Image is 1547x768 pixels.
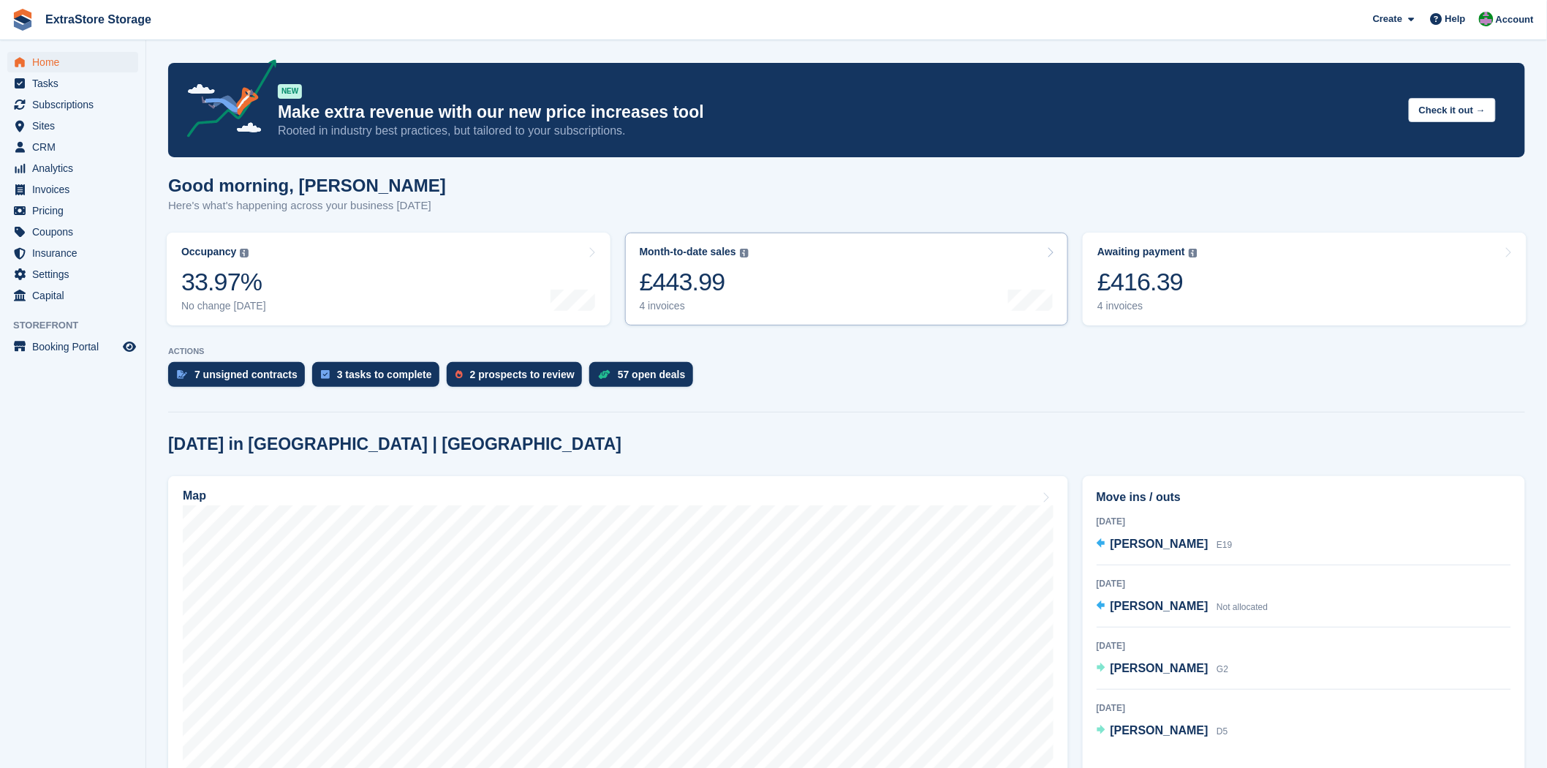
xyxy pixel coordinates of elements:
a: [PERSON_NAME] Not allocated [1097,598,1268,617]
span: Home [32,52,120,72]
a: menu [7,179,138,200]
a: 3 tasks to complete [312,362,447,394]
h2: Move ins / outs [1097,489,1511,506]
img: deal-1b604bf984904fb50ccaf53a9ad4b4a5d6e5aea283cecdc64d6e3604feb123c2.svg [598,369,610,380]
span: Capital [32,285,120,306]
a: 7 unsigned contracts [168,362,312,394]
img: icon-info-grey-7440780725fd019a000dd9b08b2336e03edf1995a4989e88bcd33f0948082b44.svg [1189,249,1198,257]
a: Occupancy 33.97% No change [DATE] [167,233,610,325]
div: £443.99 [640,267,749,297]
span: Not allocated [1217,602,1268,612]
h2: Map [183,489,206,502]
img: icon-info-grey-7440780725fd019a000dd9b08b2336e03edf1995a4989e88bcd33f0948082b44.svg [240,249,249,257]
div: NEW [278,84,302,99]
img: stora-icon-8386f47178a22dfd0bd8f6a31ec36ba5ce8667c1dd55bd0f319d3a0aa187defe.svg [12,9,34,31]
span: G2 [1217,664,1228,674]
div: [DATE] [1097,577,1511,590]
a: menu [7,116,138,136]
a: [PERSON_NAME] D5 [1097,722,1228,741]
a: Awaiting payment £416.39 4 invoices [1083,233,1527,325]
div: Awaiting payment [1097,246,1185,258]
span: Help [1445,12,1466,26]
div: 57 open deals [618,369,686,380]
div: 4 invoices [1097,300,1198,312]
a: menu [7,52,138,72]
div: Month-to-date sales [640,246,736,258]
p: Make extra revenue with our new price increases tool [278,102,1397,123]
div: £416.39 [1097,267,1198,297]
a: menu [7,222,138,242]
span: Tasks [32,73,120,94]
a: menu [7,336,138,357]
span: Sites [32,116,120,136]
button: Check it out → [1409,98,1496,122]
span: Booking Portal [32,336,120,357]
h1: Good morning, [PERSON_NAME] [168,176,446,195]
p: ACTIONS [168,347,1525,356]
img: Grant Daniel [1479,12,1494,26]
span: D5 [1217,726,1228,737]
span: CRM [32,137,120,157]
div: Occupancy [181,246,236,258]
img: price-adjustments-announcement-icon-8257ccfd72463d97f412b2fc003d46551f7dbcb40ab6d574587a9cd5c0d94... [175,59,277,143]
a: 2 prospects to review [447,362,589,394]
p: Here's what's happening across your business [DATE] [168,197,446,214]
span: Invoices [32,179,120,200]
span: E19 [1217,540,1232,550]
a: menu [7,200,138,221]
img: icon-info-grey-7440780725fd019a000dd9b08b2336e03edf1995a4989e88bcd33f0948082b44.svg [740,249,749,257]
a: [PERSON_NAME] G2 [1097,660,1229,679]
a: [PERSON_NAME] E19 [1097,535,1233,554]
div: 33.97% [181,267,266,297]
span: Subscriptions [32,94,120,115]
div: No change [DATE] [181,300,266,312]
div: 2 prospects to review [470,369,575,380]
span: [PERSON_NAME] [1111,662,1209,674]
a: menu [7,243,138,263]
span: Coupons [32,222,120,242]
a: menu [7,264,138,285]
div: 4 invoices [640,300,749,312]
img: task-75834270c22a3079a89374b754ae025e5fb1db73e45f91037f5363f120a921f8.svg [321,370,330,379]
a: Preview store [121,338,138,355]
span: [PERSON_NAME] [1111,724,1209,737]
a: menu [7,73,138,94]
h2: [DATE] in [GEOGRAPHIC_DATA] | [GEOGRAPHIC_DATA] [168,434,621,454]
span: Account [1496,12,1534,27]
div: 7 unsigned contracts [194,369,298,380]
span: Settings [32,264,120,285]
a: 57 open deals [589,362,700,394]
span: [PERSON_NAME] [1111,600,1209,612]
a: Month-to-date sales £443.99 4 invoices [625,233,1069,325]
img: prospect-51fa495bee0391a8d652442698ab0144808aea92771e9ea1ae160a38d050c398.svg [455,370,463,379]
a: ExtraStore Storage [39,7,157,31]
a: menu [7,285,138,306]
div: [DATE] [1097,639,1511,652]
a: menu [7,137,138,157]
span: Storefront [13,318,145,333]
div: 3 tasks to complete [337,369,432,380]
span: Analytics [32,158,120,178]
div: [DATE] [1097,701,1511,715]
span: Create [1373,12,1402,26]
a: menu [7,94,138,115]
img: contract_signature_icon-13c848040528278c33f63329250d36e43548de30e8caae1d1a13099fd9432cc5.svg [177,370,187,379]
span: Pricing [32,200,120,221]
span: [PERSON_NAME] [1111,538,1209,550]
div: [DATE] [1097,515,1511,528]
span: Insurance [32,243,120,263]
a: menu [7,158,138,178]
p: Rooted in industry best practices, but tailored to your subscriptions. [278,123,1397,139]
